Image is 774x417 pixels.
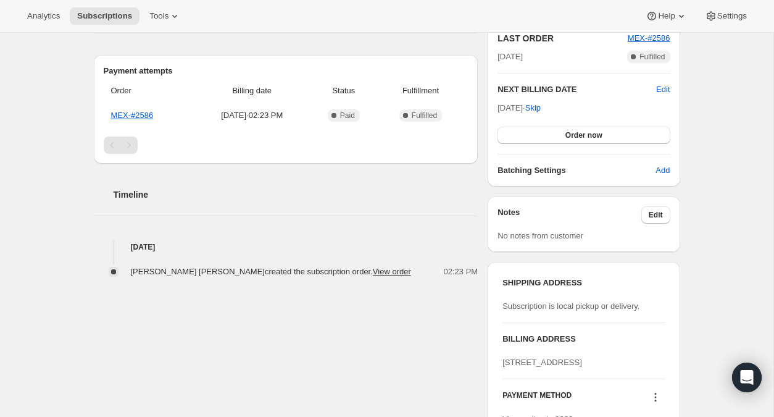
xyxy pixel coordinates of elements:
h2: NEXT BILLING DATE [497,83,656,96]
span: 02:23 PM [444,266,478,278]
button: Analytics [20,7,67,25]
th: Order [104,77,194,104]
span: Fulfillment [381,85,460,97]
button: Subscriptions [70,7,139,25]
h3: BILLING ADDRESS [502,333,665,345]
span: Edit [649,210,663,220]
button: Order now [497,127,670,144]
span: Subscription is local pickup or delivery. [502,301,639,311]
button: Edit [656,83,670,96]
span: Settings [717,11,747,21]
span: Help [658,11,675,21]
span: Skip [525,102,541,114]
button: MEX-#2586 [628,32,670,44]
span: [DATE] · 02:23 PM [198,109,307,122]
span: Subscriptions [77,11,132,21]
span: [DATE] · [497,103,541,112]
span: Billing date [198,85,307,97]
a: MEX-#2586 [111,111,154,120]
h3: Notes [497,206,641,224]
button: Edit [641,206,670,224]
h3: PAYMENT METHOD [502,390,572,407]
span: [DATE] [497,51,523,63]
span: Add [655,164,670,177]
button: Help [638,7,694,25]
span: Order now [565,130,602,140]
span: [PERSON_NAME] [PERSON_NAME] created the subscription order. [131,267,411,276]
a: MEX-#2586 [628,33,670,43]
div: Open Intercom Messenger [732,363,762,392]
span: Fulfilled [412,111,437,120]
span: Fulfilled [639,52,665,62]
button: Skip [518,98,548,118]
h3: SHIPPING ADDRESS [502,277,665,289]
span: [STREET_ADDRESS] [502,358,582,367]
a: View order [373,267,411,276]
button: Settings [697,7,754,25]
h6: Batching Settings [497,164,655,177]
h2: Payment attempts [104,65,468,77]
h4: [DATE] [94,241,478,253]
nav: Pagination [104,137,468,154]
span: Paid [340,111,355,120]
h2: LAST ORDER [497,32,628,44]
span: Status [314,85,373,97]
span: Tools [149,11,169,21]
h2: Timeline [114,188,478,201]
button: Tools [142,7,188,25]
span: No notes from customer [497,231,583,240]
button: Add [648,161,677,180]
span: Analytics [27,11,60,21]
